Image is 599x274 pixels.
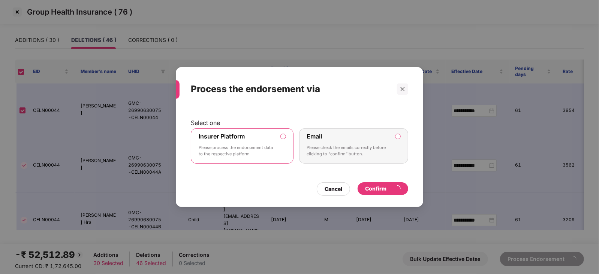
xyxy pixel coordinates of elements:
[395,134,400,139] input: EmailPlease check the emails correctly before clicking to “confirm” button.
[307,144,390,158] p: Please check the emails correctly before clicking to “confirm” button.
[393,185,401,192] span: loading
[191,74,390,104] div: Process the endorsement via
[307,133,322,140] label: Email
[199,144,275,158] p: Please process the endorsement data to the respective platform
[199,133,245,140] label: Insurer Platform
[400,86,405,92] span: close
[191,119,408,127] p: Select one
[325,185,342,193] div: Cancel
[281,134,286,139] input: Insurer PlatformPlease process the endorsement data to the respective platform
[365,185,401,193] div: Confirm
